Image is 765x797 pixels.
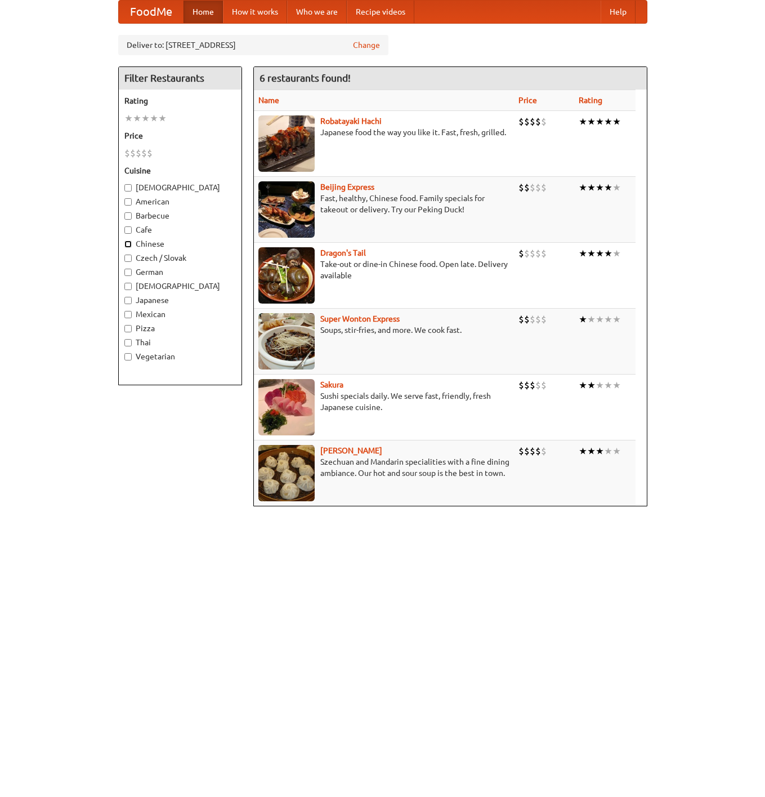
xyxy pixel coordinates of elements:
[124,212,132,220] input: Barbecue
[587,313,596,326] li: ★
[158,112,167,124] li: ★
[524,445,530,457] li: $
[604,445,612,457] li: ★
[347,1,414,23] a: Recipe videos
[118,35,388,55] div: Deliver to: [STREET_ADDRESS]
[258,193,510,215] p: Fast, healthy, Chinese food. Family specials for takeout or delivery. Try our Peking Duck!
[587,115,596,128] li: ★
[124,182,236,193] label: [DEMOGRAPHIC_DATA]
[124,339,132,346] input: Thai
[124,184,132,192] input: [DEMOGRAPHIC_DATA]
[258,456,510,479] p: Szechuan and Mandarin specialities with a fine dining ambiance. Our hot and sour soup is the best...
[258,247,315,304] img: dragon.jpg
[258,127,510,138] p: Japanese food the way you like it. Fast, fresh, grilled.
[518,181,524,194] li: $
[518,445,524,457] li: $
[612,445,621,457] li: ★
[124,325,132,332] input: Pizza
[320,314,400,323] a: Super Wonton Express
[124,351,236,362] label: Vegetarian
[150,112,158,124] li: ★
[518,115,524,128] li: $
[124,283,132,290] input: [DEMOGRAPHIC_DATA]
[258,390,510,413] p: Sushi specials daily. We serve fast, friendly, fresh Japanese cuisine.
[258,313,315,369] img: superwonton.jpg
[587,247,596,260] li: ★
[124,226,132,234] input: Cafe
[518,96,537,105] a: Price
[518,313,524,326] li: $
[579,181,587,194] li: ★
[579,379,587,391] li: ★
[541,379,547,391] li: $
[320,117,382,126] b: Robatayaki Hachi
[604,247,612,260] li: ★
[258,379,315,435] img: sakura.jpg
[124,130,236,141] h5: Price
[541,313,547,326] li: $
[596,379,604,391] li: ★
[223,1,287,23] a: How it works
[136,147,141,159] li: $
[530,181,535,194] li: $
[258,259,510,281] p: Take-out or dine-in Chinese food. Open late. Delivery available
[258,181,315,238] img: beijing.jpg
[124,353,132,360] input: Vegetarian
[124,309,236,320] label: Mexican
[579,313,587,326] li: ★
[612,115,621,128] li: ★
[124,323,236,334] label: Pizza
[147,147,153,159] li: $
[579,115,587,128] li: ★
[124,210,236,221] label: Barbecue
[320,182,374,192] a: Beijing Express
[320,446,382,455] a: [PERSON_NAME]
[601,1,636,23] a: Help
[141,112,150,124] li: ★
[535,247,541,260] li: $
[604,379,612,391] li: ★
[541,445,547,457] li: $
[518,379,524,391] li: $
[124,280,236,292] label: [DEMOGRAPHIC_DATA]
[530,445,535,457] li: $
[579,445,587,457] li: ★
[258,324,510,336] p: Soups, stir-fries, and more. We cook fast.
[124,241,132,248] input: Chinese
[524,247,530,260] li: $
[124,196,236,207] label: American
[320,248,366,257] a: Dragon's Tail
[133,112,141,124] li: ★
[535,379,541,391] li: $
[530,379,535,391] li: $
[530,313,535,326] li: $
[587,445,596,457] li: ★
[124,337,236,348] label: Thai
[596,445,604,457] li: ★
[141,147,147,159] li: $
[530,247,535,260] li: $
[530,115,535,128] li: $
[124,95,236,106] h5: Rating
[124,147,130,159] li: $
[612,379,621,391] li: ★
[587,181,596,194] li: ★
[287,1,347,23] a: Who we are
[604,313,612,326] li: ★
[524,115,530,128] li: $
[124,269,132,276] input: German
[535,313,541,326] li: $
[124,198,132,206] input: American
[541,247,547,260] li: $
[612,313,621,326] li: ★
[604,181,612,194] li: ★
[124,252,236,264] label: Czech / Slovak
[524,379,530,391] li: $
[124,224,236,235] label: Cafe
[596,181,604,194] li: ★
[124,112,133,124] li: ★
[320,380,343,389] a: Sakura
